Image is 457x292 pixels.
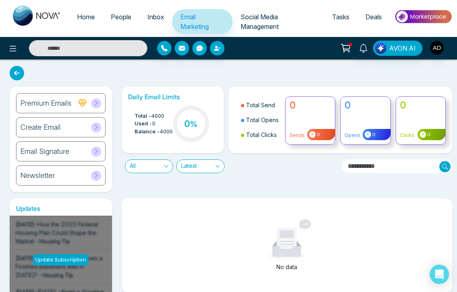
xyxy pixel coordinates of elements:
[324,9,357,25] a: Tasks
[290,100,331,111] h4: 0
[172,9,233,34] a: Email Marketing
[111,13,131,21] span: People
[184,118,198,129] h3: 0
[180,13,209,31] span: Email Marketing
[20,171,55,180] h6: Newsletter
[160,128,173,136] span: 4000
[290,132,331,139] p: Sends
[20,147,69,156] h6: Email Signature
[20,99,71,108] h6: Premium Emails
[128,93,217,101] h6: Daily Email Limits
[241,13,279,31] span: Social Media Management
[373,41,422,56] button: AVON AI
[371,131,375,138] span: 0
[152,120,155,128] span: 0
[135,120,152,128] span: Used -
[430,265,449,284] div: Open Intercom Messenger
[190,119,198,129] span: %
[316,131,320,138] span: 0
[131,263,443,272] div: No data
[400,132,441,139] p: Clicks
[241,112,280,127] li: Total Opens
[365,13,382,21] span: Deals
[357,9,390,25] a: Deals
[426,131,430,138] span: 0
[332,13,349,21] span: Tasks
[233,9,324,34] a: Social Media Management
[33,254,88,265] div: Update Subscription
[345,100,386,111] h4: 0
[103,9,139,25] a: People
[430,41,444,55] img: User Avatar
[241,98,280,112] li: Total Send
[394,8,452,26] img: Market-place.gif
[10,205,112,212] h6: Updates
[389,43,416,53] span: AVON AI
[241,127,280,142] li: Total Clicks
[400,100,441,111] h4: 0
[147,13,164,21] span: Inbox
[13,6,61,26] img: Nova CRM Logo
[20,123,61,132] h6: Create Email
[345,132,386,139] p: Opens
[135,112,151,120] span: Total -
[181,160,220,173] span: Latest
[77,13,95,21] span: Home
[135,128,160,136] span: Balance -
[69,9,103,25] a: Home
[375,43,386,54] img: Lead Flow
[130,160,168,173] span: All
[151,112,164,120] span: 4000
[139,9,172,25] a: Inbox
